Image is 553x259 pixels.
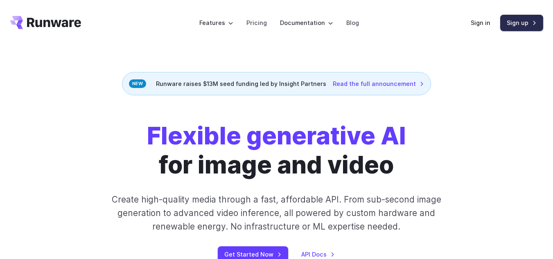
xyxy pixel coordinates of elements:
a: Read the full announcement [333,79,424,88]
div: Runware raises $13M seed funding led by Insight Partners [122,72,431,95]
a: Go to / [10,16,81,29]
a: Sign up [500,15,543,31]
a: Blog [346,18,359,27]
h1: for image and video [147,122,406,180]
a: Sign in [471,18,490,27]
label: Features [199,18,233,27]
a: API Docs [301,250,335,259]
p: Create high-quality media through a fast, affordable API. From sub-second image generation to adv... [106,193,447,234]
label: Documentation [280,18,333,27]
a: Pricing [246,18,267,27]
strong: Flexible generative AI [147,121,406,150]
